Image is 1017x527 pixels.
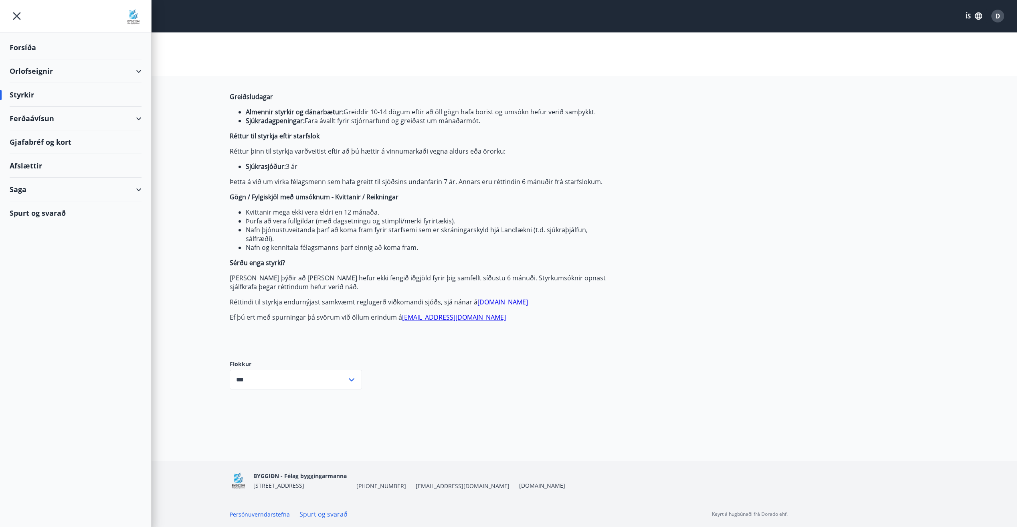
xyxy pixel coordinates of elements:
[230,177,608,186] p: Þetta á við um virka félagsmenn sem hafa greitt til sjóðsins undanfarin 7 ár. Annars eru réttindi...
[246,225,608,243] li: Nafn þjónustuveitanda þarf að koma fram fyrir starfsemi sem er skráningarskyld hjá Landlækni (t.d...
[10,201,142,225] div: Spurt og svarað
[246,243,608,252] li: Nafn og kennitala félagsmanns þarf einnig að koma fram.
[10,178,142,201] div: Saga
[230,360,362,368] label: Flokkur
[10,83,142,107] div: Styrkir
[246,116,305,125] strong: Sjúkradagpeningar:
[230,472,247,489] img: BKlGVmlTW1Qrz68WFGMFQUcXHWdQd7yePWMkvn3i.png
[519,482,565,489] a: [DOMAIN_NAME]
[230,511,290,518] a: Persónuverndarstefna
[10,36,142,59] div: Forsíða
[10,59,142,83] div: Orlofseignir
[477,298,528,306] a: [DOMAIN_NAME]
[230,132,319,140] strong: Réttur til styrkja eftir starfslok
[995,12,1000,20] span: D
[230,298,608,306] p: Réttindi til styrkja endurnýjast samkvæmt reglugerð viðkomandi sjóðs, sjá nánar á
[10,9,24,23] button: menu
[246,162,286,171] strong: Sjúkrasjóður:
[10,107,142,130] div: Ferðaávísun
[230,274,608,291] p: [PERSON_NAME] þýðir að [PERSON_NAME] hefur ekki fengið iðgjöld fyrir þig samfellt síðustu 6 mánuð...
[230,92,273,101] strong: Greiðsludagar
[246,217,608,225] li: Þurfa að vera fullgildar (með dagsetningu og stimpli/merki fyrirtækis).
[246,107,344,116] strong: Almennir styrkir og dánarbætur:
[246,116,608,125] li: Fara ávallt fyrir stjórnarfund og greiðast um mánaðarmót.
[988,6,1007,26] button: D
[10,154,142,178] div: Afslættir
[230,258,285,267] strong: Sérðu enga styrki?
[712,511,788,518] p: Keyrt á hugbúnaði frá Dorado ehf.
[246,107,608,116] li: Greiddir 10-14 dögum eftir að öll gögn hafa borist og umsókn hefur verið samþykkt.
[961,9,987,23] button: ÍS
[356,482,406,490] span: [PHONE_NUMBER]
[246,208,608,217] li: Kvittanir mega ekki vera eldri en 12 mánaða.
[230,147,608,156] p: Réttur þinn til styrkja varðveitist eftir að þú hættir á vinnumarkaði vegna aldurs eða örorku:
[253,482,304,489] span: [STREET_ADDRESS]
[253,472,347,480] span: BYGGIÐN - Félag byggingarmanna
[230,313,608,322] p: Ef þú ert með spurningar þá svörum við öllum erindum á
[246,162,608,171] li: 3 ár
[416,482,510,490] span: [EMAIL_ADDRESS][DOMAIN_NAME]
[230,193,398,201] strong: Gögn / Fylgiskjöl með umsóknum - Kvittanir / Reikningar
[125,9,142,25] img: union_logo
[402,313,506,322] a: [EMAIL_ADDRESS][DOMAIN_NAME]
[299,510,348,519] a: Spurt og svarað
[10,130,142,154] div: Gjafabréf og kort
